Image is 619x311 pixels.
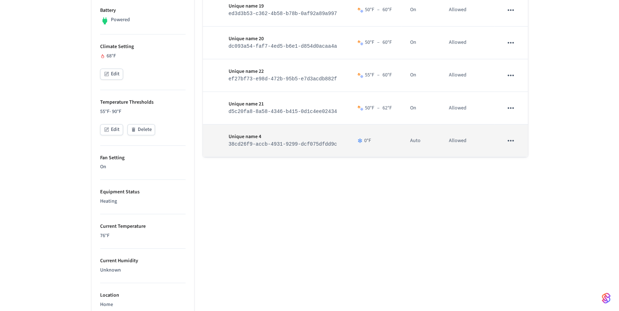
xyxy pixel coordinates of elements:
p: Temperature Thresholds [100,99,186,106]
p: Unknown [100,267,186,274]
button: Edit [100,124,123,135]
p: Heating [100,198,186,205]
p: Location [100,292,186,299]
p: Home [100,301,186,308]
p: Unique name 21 [229,100,341,108]
code: ed3d3b53-c362-4b58-b78b-0af92a89a997 [229,11,337,17]
p: Current Temperature [100,223,186,230]
td: Auto [402,124,440,157]
p: Equipment Status [100,188,186,196]
p: 55 °F - 90 °F [100,108,186,116]
div: 50 °F 60 °F [365,39,391,46]
span: – [377,39,379,46]
img: Heat Cool [357,40,363,46]
img: SeamLogoGradient.69752ec5.svg [602,292,610,304]
p: Climate Setting [100,43,186,51]
code: ef27bf73-e98d-472b-95b5-e7d3acdb882f [229,76,337,82]
td: On [402,59,440,92]
code: 38cd26f9-accb-4931-9299-dcf075dfdd9c [229,141,337,147]
p: Unique name 19 [229,3,341,10]
td: Allowed [440,92,494,124]
td: Allowed [440,124,494,157]
p: Current Humidity [100,257,186,265]
p: Powered [111,16,130,24]
span: – [377,6,379,14]
p: Fan Setting [100,154,186,162]
img: Heat Cool [357,7,363,13]
div: 50 °F 60 °F [365,6,391,14]
p: Unique name 4 [229,133,341,141]
div: 55 °F 60 °F [365,71,391,79]
span: – [377,104,379,112]
img: Heat Cool [357,72,363,78]
div: 68 °F [100,52,186,60]
td: On [402,92,440,124]
p: Battery [100,7,186,14]
code: d5c20fa8-8a58-4346-b415-0d1c4ee02434 [229,109,337,114]
div: 0 °F [357,137,393,145]
td: Allowed [440,59,494,92]
p: On [100,163,186,171]
td: On [402,27,440,59]
button: Edit [100,69,123,80]
td: Allowed [440,27,494,59]
img: Heat Cool [357,105,363,111]
p: 76 °F [100,232,186,240]
p: Unique name 20 [229,35,341,43]
div: 50 °F 62 °F [365,104,391,112]
code: dc093a54-faf7-4ed5-b6e1-d854d0acaa4a [229,43,337,49]
span: – [377,71,379,79]
button: Delete [127,124,155,135]
p: Unique name 22 [229,68,341,75]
